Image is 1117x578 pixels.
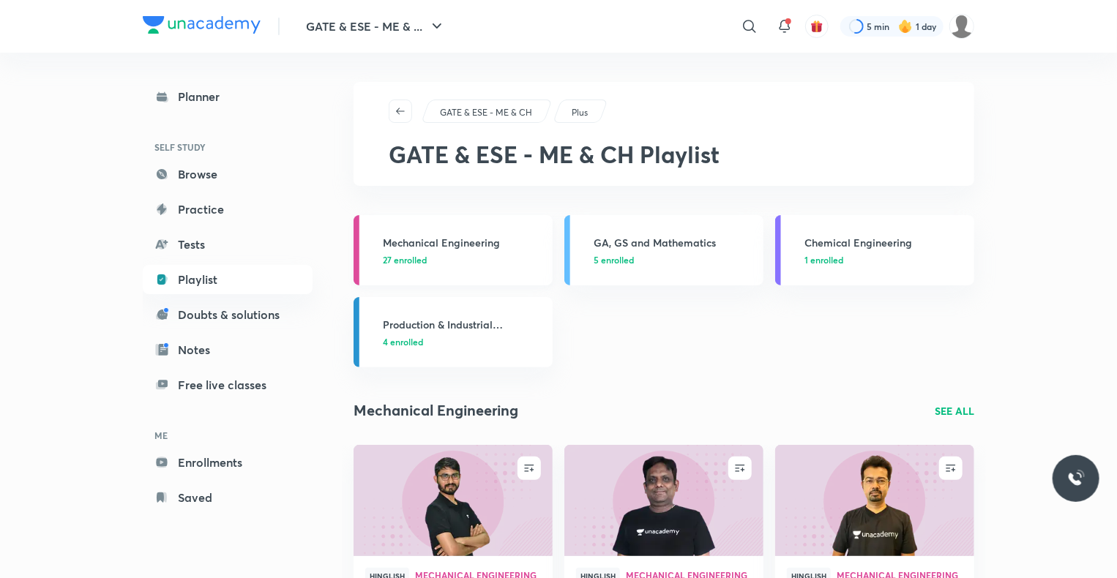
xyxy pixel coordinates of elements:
img: new-thumbnail [773,443,976,557]
span: GATE & ESE - ME & CH Playlist [389,138,720,170]
a: new-thumbnail [564,445,763,556]
a: Plus [569,106,591,119]
h3: Mechanical Engineering [383,235,544,250]
a: Enrollments [143,448,313,477]
a: Browse [143,159,313,189]
a: Production & Industrial Engineering4 enrolled [354,297,553,367]
h6: SELF STUDY [143,135,313,159]
a: Doubts & solutions [143,300,313,329]
a: GA, GS and Mathematics5 enrolled [564,215,763,285]
a: Notes [143,335,313,364]
button: avatar [805,15,829,38]
img: new-thumbnail [351,443,554,557]
h3: Production & Industrial Engineering [383,317,544,332]
a: SEE ALL [935,403,974,419]
a: Planner [143,82,313,111]
a: new-thumbnail [775,445,974,556]
a: Tests [143,230,313,259]
img: ttu [1067,470,1085,487]
a: Saved [143,483,313,512]
a: Mechanical Engineering27 enrolled [354,215,553,285]
a: GATE & ESE - ME & CH [438,106,535,119]
a: Free live classes [143,370,313,399]
a: Playlist [143,265,313,294]
img: Company Logo [143,16,261,34]
button: GATE & ESE - ME & ... [297,12,455,41]
img: Prashant Kumar [949,14,974,39]
h2: Mechanical Engineering [354,399,518,421]
span: 1 enrolled [804,253,843,266]
p: Plus [572,106,588,119]
img: avatar [810,20,823,33]
a: Practice [143,195,313,224]
h3: GA, GS and Mathematics [594,235,755,250]
img: new-thumbnail [562,443,765,557]
h6: ME [143,423,313,448]
img: streak [898,19,913,34]
span: 27 enrolled [383,253,427,266]
span: 5 enrolled [594,253,634,266]
a: Chemical Engineering1 enrolled [775,215,974,285]
span: 4 enrolled [383,335,423,348]
a: Company Logo [143,16,261,37]
a: new-thumbnail [354,445,553,556]
p: GATE & ESE - ME & CH [440,106,532,119]
h3: Chemical Engineering [804,235,965,250]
